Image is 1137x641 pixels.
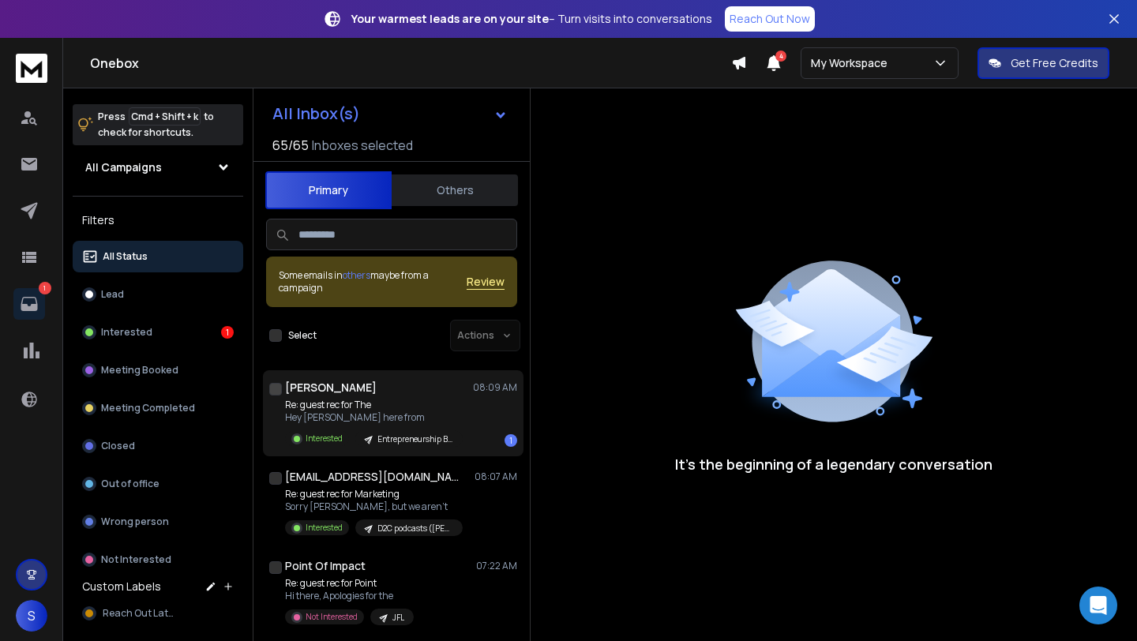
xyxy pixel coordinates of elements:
p: Hey [PERSON_NAME] here from [285,411,463,424]
a: 1 [13,288,45,320]
p: Re: guest rec for The [285,399,463,411]
button: Out of office [73,468,243,500]
h1: Point Of Impact [285,558,366,574]
p: 07:22 AM [476,560,517,572]
button: Meeting Booked [73,354,243,386]
p: 08:07 AM [475,470,517,483]
span: others [343,268,370,282]
h1: Onebox [90,54,731,73]
p: 08:09 AM [473,381,517,394]
img: logo [16,54,47,83]
p: 1 [39,282,51,294]
p: Not Interested [101,553,171,566]
p: Meeting Booked [101,364,178,377]
div: Open Intercom Messenger [1079,587,1117,624]
button: Closed [73,430,243,462]
span: Cmd + Shift + k [129,107,201,126]
p: Interested [306,433,343,444]
button: Others [392,173,518,208]
button: All Inbox(s) [260,98,520,129]
h1: [EMAIL_ADDRESS][DOMAIN_NAME] [285,469,459,485]
p: Re: guest rec for Point [285,577,414,590]
p: Interested [306,522,343,534]
p: JFL [392,612,404,624]
p: Closed [101,440,135,452]
a: Reach Out Now [725,6,815,32]
p: Wrong person [101,515,169,528]
p: Press to check for shortcuts. [98,109,214,141]
p: Entrepreneurship Batch #19 [377,433,453,445]
button: Lead [73,279,243,310]
h3: Inboxes selected [312,136,413,155]
p: Sorry [PERSON_NAME], but we aren't [285,500,463,513]
div: 1 [221,326,234,339]
p: – Turn visits into conversations [351,11,712,27]
button: All Campaigns [73,152,243,183]
button: Not Interested [73,544,243,575]
p: D2C podcasts ([PERSON_NAME]) [377,523,453,534]
h3: Filters [73,209,243,231]
p: Reach Out Now [730,11,810,27]
button: S [16,600,47,632]
p: Get Free Credits [1011,55,1098,71]
p: Not Interested [306,611,358,623]
button: Primary [265,171,392,209]
span: 4 [775,51,786,62]
h1: All Campaigns [85,159,162,175]
button: Get Free Credits [978,47,1109,79]
p: My Workspace [811,55,894,71]
span: Reach Out Later [103,607,177,620]
h3: Custom Labels [82,579,161,594]
button: Review [467,274,505,290]
button: Reach Out Later [73,598,243,629]
p: Lead [101,288,124,301]
div: Some emails in maybe from a campaign [279,269,467,294]
h1: All Inbox(s) [272,106,360,122]
span: 65 / 65 [272,136,309,155]
div: 1 [505,434,517,447]
button: Wrong person [73,506,243,538]
button: All Status [73,241,243,272]
p: Out of office [101,478,159,490]
p: Hi there, Apologies for the [285,590,414,602]
p: Re: guest rec for Marketing [285,488,463,500]
strong: Your warmest leads are on your site [351,11,549,26]
p: It’s the beginning of a legendary conversation [675,453,993,475]
p: All Status [103,250,148,263]
button: Meeting Completed [73,392,243,424]
p: Meeting Completed [101,402,195,414]
button: Interested1 [73,317,243,348]
label: Select [288,329,317,342]
p: Interested [101,326,152,339]
h1: [PERSON_NAME] [285,380,377,395]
